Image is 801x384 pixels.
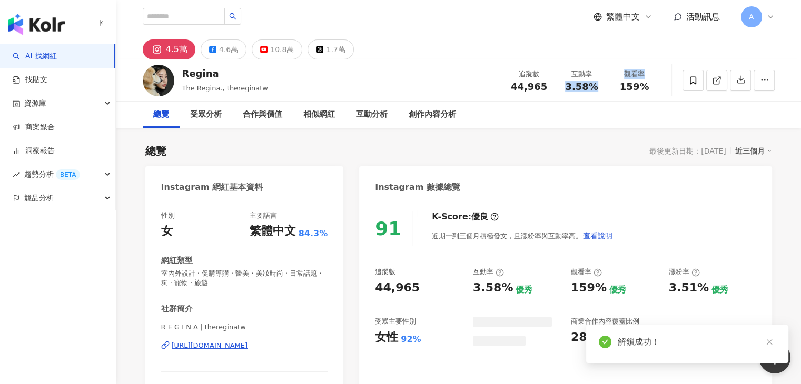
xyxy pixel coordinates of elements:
[145,144,166,158] div: 總覽
[24,186,54,210] span: 競品分析
[649,147,726,155] div: 最後更新日期：[DATE]
[182,67,268,80] div: Regina
[161,269,328,288] span: 室內外設計 · 促購導購 · 醫美 · 美妝時尚 · 日常話題 · 狗 · 寵物 · 旅遊
[582,225,613,246] button: 查看說明
[250,223,296,239] div: 繁體中文
[161,211,175,220] div: 性別
[308,39,353,59] button: 1.7萬
[13,171,20,178] span: rise
[711,284,728,296] div: 優秀
[511,81,547,92] span: 44,965
[401,334,421,345] div: 92%
[583,231,612,240] span: 查看說明
[375,329,398,346] div: 女性
[562,69,602,79] div: 互動率
[471,211,488,223] div: 優良
[229,13,236,20] span: search
[161,322,328,332] span: R E G I N A | thereginatw
[166,42,187,57] div: 4.5萬
[56,169,80,180] div: BETA
[13,122,55,133] a: 商案媒合
[473,267,504,277] div: 互動率
[669,267,700,277] div: 漲粉率
[250,211,277,220] div: 主要語言
[326,42,345,57] div: 1.7萬
[620,82,649,92] span: 159%
[735,144,772,158] div: 近三個月
[669,280,709,296] div: 3.51%
[24,163,80,186] span: 趨勢分析
[375,317,416,326] div: 受眾主要性別
[182,84,268,92] span: The Regina., thereginatw
[375,218,401,239] div: 91
[270,42,294,57] div: 10.8萬
[571,317,639,326] div: 商業合作內容覆蓋比例
[375,280,420,296] div: 44,965
[571,280,607,296] div: 159%
[161,181,263,193] div: Instagram 網紅基本資料
[375,267,395,277] div: 追蹤數
[252,39,302,59] button: 10.8萬
[161,341,328,350] a: [URL][DOMAIN_NAME]
[8,14,65,35] img: logo
[219,42,238,57] div: 4.6萬
[161,223,173,239] div: 女
[432,225,613,246] div: 近期一到三個月積極發文，且漲粉率與互動率高。
[13,75,47,85] a: 找貼文
[375,181,460,193] div: Instagram 數據總覽
[143,65,174,96] img: KOL Avatar
[766,338,773,346] span: close
[13,51,57,62] a: searchAI 找網紅
[356,108,388,121] div: 互動分析
[13,146,55,156] a: 洞察報告
[571,329,611,346] div: 28.6%
[24,92,46,115] span: 資源庫
[686,12,720,22] span: 活動訊息
[172,341,248,350] div: [URL][DOMAIN_NAME]
[143,39,195,59] button: 4.5萬
[432,211,499,223] div: K-Score :
[153,108,169,121] div: 總覽
[303,108,335,121] div: 相似網紅
[201,39,246,59] button: 4.6萬
[565,82,598,92] span: 3.58%
[516,284,532,296] div: 優秀
[161,304,193,315] div: 社群簡介
[749,11,754,23] span: A
[161,255,193,266] div: 網紅類型
[299,228,328,239] span: 84.3%
[509,69,549,79] div: 追蹤數
[615,69,655,79] div: 觀看率
[190,108,222,121] div: 受眾分析
[618,336,776,348] div: 解鎖成功！
[609,284,626,296] div: 優秀
[606,11,640,23] span: 繁體中文
[473,280,513,296] div: 3.58%
[409,108,456,121] div: 創作內容分析
[599,336,611,348] span: check-circle
[243,108,282,121] div: 合作與價值
[571,267,602,277] div: 觀看率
